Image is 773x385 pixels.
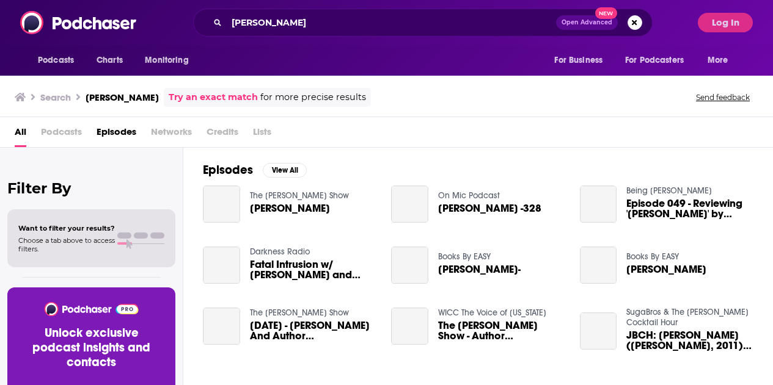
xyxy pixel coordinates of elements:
[250,203,330,214] span: [PERSON_NAME]
[391,308,428,345] a: The Lisa Wexler Show - Author Jeffrey Deaver - 12/02/21
[580,246,617,284] a: Jeffrey Deaver
[626,198,753,219] span: Episode 049 - Reviewing '[PERSON_NAME]' by [PERSON_NAME]
[41,122,82,147] span: Podcasts
[89,49,130,72] a: Charts
[391,185,428,223] a: Jeffrey Deaver -328
[203,308,240,345] a: 12/02/21 - Stephanie Thomas And Author Jeffrey Deaver
[43,302,139,316] img: Podchaser - Follow, Share and Rate Podcasts
[250,320,377,341] span: [DATE] - [PERSON_NAME] And Author [PERSON_NAME]
[625,52,684,69] span: For Podcasters
[438,320,565,341] a: The Lisa Wexler Show - Author Jeffrey Deaver - 12/02/21
[391,246,428,284] a: Jeffrey Deaver-
[250,259,377,280] a: Fatal Intrusion w/ Jeffrey Deaver and Isabella Maldonado
[15,122,26,147] a: All
[626,185,712,196] a: Being James Bond
[438,264,521,275] a: Jeffrey Deaver-
[250,190,349,201] a: The Ryan Tubridy Show
[250,308,349,318] a: The Lisa Wexler Show
[253,122,271,147] span: Lists
[203,185,240,223] a: Jeffrey Deaver
[562,20,612,26] span: Open Advanced
[626,264,706,275] span: [PERSON_NAME]
[438,203,541,214] span: [PERSON_NAME] -328
[556,15,618,30] button: Open AdvancedNew
[250,246,310,257] a: Darkness Radio
[626,198,753,219] a: Episode 049 - Reviewing 'Carte Blanche' by Jeffrey Deaver
[626,251,679,262] a: Books By EASY
[438,308,546,318] a: WICC The Voice of Connecticut
[626,307,749,328] a: SugaBros & The James Bond Cocktail Hour
[626,264,706,275] a: Jeffrey Deaver
[97,52,123,69] span: Charts
[20,11,137,34] img: Podchaser - Follow, Share and Rate Podcasts
[438,190,500,201] a: On Mic Podcast
[438,320,565,341] span: The [PERSON_NAME] Show - Author [PERSON_NAME] - [DATE]
[169,90,258,104] a: Try an exact match
[22,326,161,370] h3: Unlock exclusive podcast insights and contacts
[193,9,653,37] div: Search podcasts, credits, & more...
[29,49,90,72] button: open menu
[554,52,603,69] span: For Business
[699,49,744,72] button: open menu
[626,330,753,351] span: JBCH: [PERSON_NAME] ([PERSON_NAME], 2011), with [PERSON_NAME]
[626,330,753,351] a: JBCH: Carte Blanche (Jeffrey Deaver, 2011), with Benjamin Teh
[438,203,541,214] a: Jeffrey Deaver -328
[203,246,240,284] a: Fatal Intrusion w/ Jeffrey Deaver and Isabella Maldonado
[260,90,366,104] span: for more precise results
[595,7,617,19] span: New
[7,179,175,197] h2: Filter By
[151,122,192,147] span: Networks
[617,49,702,72] button: open menu
[698,13,753,32] button: Log In
[580,312,617,350] a: JBCH: Carte Blanche (Jeffrey Deaver, 2011), with Benjamin Teh
[263,163,307,178] button: View All
[203,162,253,178] h2: Episodes
[546,49,618,72] button: open menu
[145,52,188,69] span: Monitoring
[136,49,204,72] button: open menu
[438,251,491,262] a: Books By EASY
[250,203,330,214] a: Jeffrey Deaver
[207,122,238,147] span: Credits
[18,236,115,253] span: Choose a tab above to access filters.
[86,92,159,103] h3: [PERSON_NAME]
[438,264,521,275] span: [PERSON_NAME]-
[40,92,71,103] h3: Search
[580,185,617,223] a: Episode 049 - Reviewing 'Carte Blanche' by Jeffrey Deaver
[38,52,74,69] span: Podcasts
[250,320,377,341] a: 12/02/21 - Stephanie Thomas And Author Jeffrey Deaver
[18,224,115,232] span: Want to filter your results?
[708,52,728,69] span: More
[97,122,136,147] a: Episodes
[227,13,556,32] input: Search podcasts, credits, & more...
[692,92,753,103] button: Send feedback
[250,259,377,280] span: Fatal Intrusion w/ [PERSON_NAME] and [PERSON_NAME]
[203,162,307,178] a: EpisodesView All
